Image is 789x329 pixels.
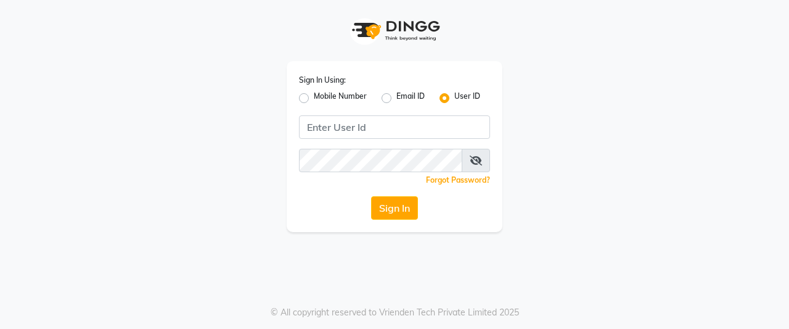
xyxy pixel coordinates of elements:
label: Mobile Number [314,91,367,106]
label: User ID [454,91,480,106]
input: Username [299,149,462,172]
img: logo1.svg [345,12,444,49]
label: Email ID [396,91,425,106]
input: Username [299,115,490,139]
label: Sign In Using: [299,75,346,86]
a: Forgot Password? [426,175,490,185]
button: Sign In [371,196,418,220]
